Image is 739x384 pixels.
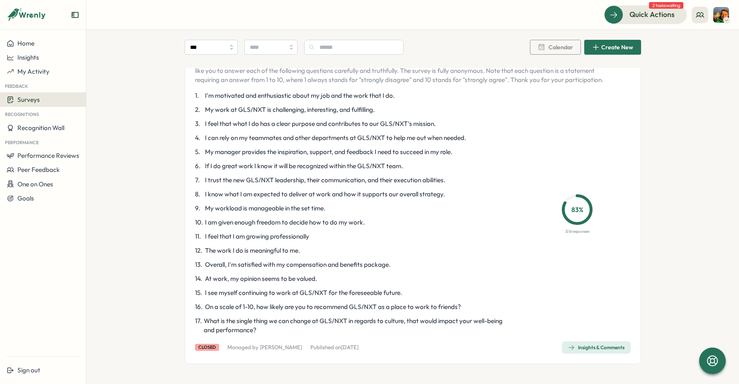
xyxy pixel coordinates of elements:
span: Recognition Wall [17,124,64,132]
span: 15 . [195,288,203,297]
span: 8 . [195,190,203,199]
span: Surveys [17,96,40,104]
span: 9 . [195,204,203,213]
span: I'm motivated and enthusiastic about my job and the work that I do. [205,91,395,100]
span: On a scale of 1-10, how likely are you to recommend GLS/NXT as a place to work to friends? [205,302,461,312]
span: My work at GLS/NXT is challenging, interesting, and fulfilling. [205,105,375,114]
span: 16 . [195,302,203,312]
span: 7 . [195,176,203,185]
span: My workload is manageable in the set time. [205,204,325,213]
span: I know what I am expected to deliver at work and how it supports our overall strategy. [205,190,445,199]
span: Quick Actions [629,9,675,20]
p: 83 % [564,205,590,215]
span: Performance Reviews [17,152,79,159]
span: I feel that what I do has a clear purpose and contributes to our GLS/NXT's mission. [205,119,436,128]
p: Managed by [227,344,302,351]
button: Calendar [530,40,581,55]
span: [DATE] [341,344,359,350]
span: 6 . [195,162,203,171]
span: 14 . [195,274,203,283]
span: 2 . [195,105,203,114]
span: 2 tasks waiting [649,2,683,9]
span: I trust the new GLS/NXT leadership, their communication, and their execution abilities. [205,176,445,185]
span: 17 . [195,316,202,335]
span: My manager provides the inspiration, support, and feedback I need to succeed in my role. [205,147,452,157]
span: 1 . [195,91,203,100]
span: What is the single thing we can change at GLS/NXT in regards to culture, that would impact your w... [204,316,514,335]
span: I feel that I am growing professionally [205,232,309,241]
span: Goals [17,194,34,202]
span: The work I do is meaningful to me. [205,246,300,255]
div: closed [195,344,219,351]
span: I can rely on my teammates and other departments at GLS/NXT to help me out when needed. [205,133,466,142]
span: 12 . [195,246,203,255]
span: One on Ones [17,180,53,188]
div: Insights & Comments [568,344,624,351]
span: Calendar [549,44,573,50]
span: 3 . [195,119,203,128]
img: Slava Leonov [713,7,729,23]
span: 13 . [195,260,203,269]
span: If I do great work I know it will be recognized within the GLS/NXT team. [205,162,403,171]
span: I see myself continuing to work at GLS/NXT for the foreseeable future. [205,288,402,297]
span: Insights [17,53,39,61]
span: Create New [601,44,633,50]
span: Sign out [17,366,40,374]
button: Quick Actions [604,5,687,24]
p: 5 / 6 responses [565,228,589,235]
span: 11 . [195,232,203,241]
span: Overall, I'm satisfied with my compensation and benefits package. [205,260,390,269]
button: Create New [584,40,641,55]
span: Home [17,39,34,47]
span: My Activity [17,68,49,75]
span: 10 . [195,218,203,227]
p: To kick-start the next phase of our people initiatives, we want to check pulse and base future in... [195,57,616,85]
span: At work, my opinion seems to be valued. [205,274,317,283]
button: Expand sidebar [71,11,79,19]
a: [PERSON_NAME] [260,344,302,350]
button: Insights & Comments [562,341,631,354]
p: Published on [310,344,359,351]
span: 4 . [195,133,203,142]
span: 5 . [195,147,203,157]
span: I am given enough freedom to decide how to do my work. [205,218,365,227]
span: Peer Feedback [17,166,60,174]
